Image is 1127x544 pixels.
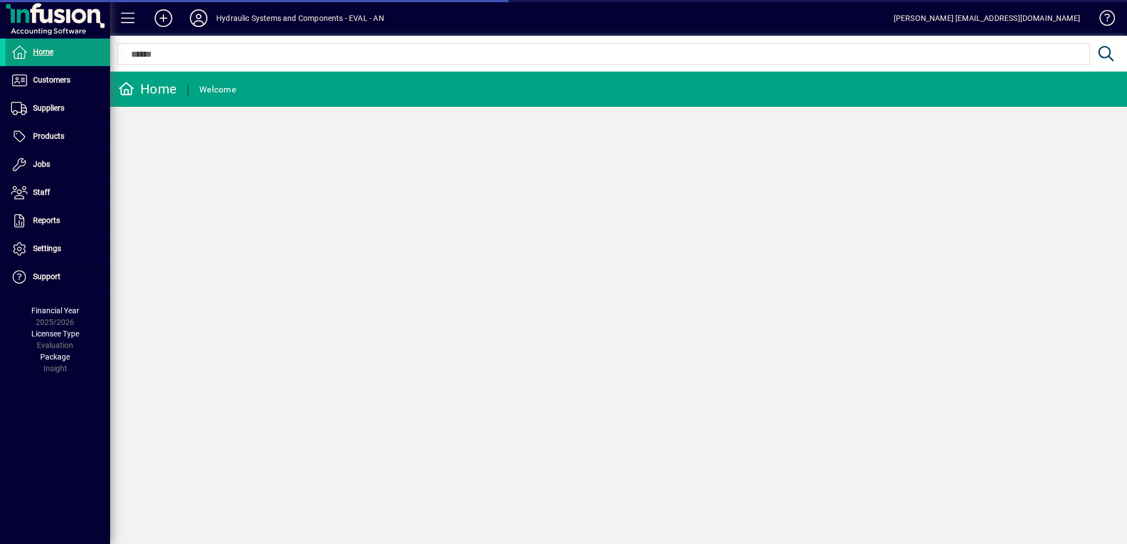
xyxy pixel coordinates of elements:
span: Financial Year [31,306,79,315]
span: Reports [33,216,60,225]
button: Profile [181,8,216,28]
div: Welcome [199,81,236,99]
a: Products [6,123,110,150]
span: Settings [33,244,61,253]
a: Reports [6,207,110,235]
span: Support [33,272,61,281]
span: Products [33,132,64,140]
a: Suppliers [6,95,110,122]
span: Staff [33,188,50,197]
span: Licensee Type [31,329,79,338]
div: Home [118,80,177,98]
a: Customers [6,67,110,94]
span: Customers [33,75,70,84]
span: Jobs [33,160,50,168]
a: Jobs [6,151,110,178]
a: Support [6,263,110,291]
div: [PERSON_NAME] [EMAIL_ADDRESS][DOMAIN_NAME] [894,9,1080,27]
span: Package [40,352,70,361]
span: Home [33,47,53,56]
a: Settings [6,235,110,263]
button: Add [146,8,181,28]
a: Staff [6,179,110,206]
div: Hydraulic Systems and Components - EVAL - AN [216,9,384,27]
a: Knowledge Base [1091,2,1113,38]
span: Suppliers [33,104,64,112]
